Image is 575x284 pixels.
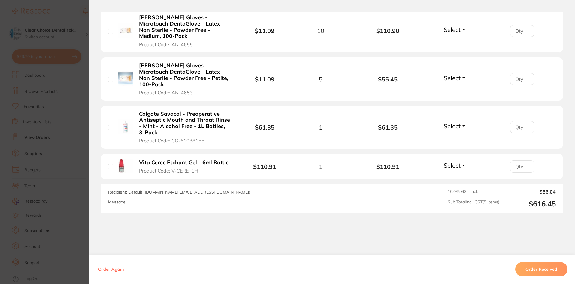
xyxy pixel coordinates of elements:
span: Select [444,162,461,169]
span: Select [444,26,461,33]
input: Qty [510,121,534,133]
img: Ansell Gloves - Microtouch DentaGlove - Latex - Non Sterile - Powder Free - Medium, 100-Pack [118,23,133,38]
span: Recipient: Default ( [DOMAIN_NAME][EMAIL_ADDRESS][DOMAIN_NAME] ) [108,189,250,195]
button: Vita Cerec Etchant Gel - 6ml Bottle Product Code: V-CERETCH [137,159,234,174]
b: $11.09 [255,27,274,35]
b: $110.91 [253,163,276,170]
button: Order Received [515,262,567,276]
b: $61.35 [255,124,274,131]
b: [PERSON_NAME] Gloves - Microtouch DentaGlove - Latex - Non Sterile - Powder Free - Medium, 100-Pack [139,14,232,39]
b: $55.45 [354,76,422,83]
span: 1 [319,124,322,131]
b: $110.90 [354,27,422,34]
span: 5 [319,76,322,83]
button: Colgate Savacol - Preoperative Antiseptic Mouth and Throat Rinse - Mint - Alcohol Free - 1L Bottl... [137,111,234,144]
b: $110.91 [354,163,422,170]
b: $61.35 [354,124,422,131]
button: Select [442,74,468,82]
span: 1 [319,163,322,170]
span: Select [444,74,461,82]
b: Vita Cerec Etchant Gel - 6ml Bottle [139,160,229,166]
span: 10.0 % GST Incl. [448,189,499,194]
span: Product Code: AN-4653 [139,90,193,95]
img: Colgate Savacol - Preoperative Antiseptic Mouth and Throat Rinse - Mint - Alcohol Free - 1L Bottl... [118,119,133,134]
img: Vita Cerec Etchant Gel - 6ml Bottle [118,159,133,173]
span: Select [444,122,461,130]
span: Product Code: CG-61038155 [139,138,204,143]
button: Order Again [96,267,126,272]
b: [PERSON_NAME] Gloves - Microtouch DentaGlove - Latex - Non Sterile - Powder Free - Petite, 100-Pack [139,63,232,87]
span: Product Code: V-CERETCH [139,168,198,173]
img: Ansell Gloves - Microtouch DentaGlove - Latex - Non Sterile - Powder Free - Petite, 100-Pack [118,71,133,86]
button: [PERSON_NAME] Gloves - Microtouch DentaGlove - Latex - Non Sterile - Powder Free - Petite, 100-Pa... [137,62,234,96]
input: Qty [510,73,534,85]
label: Message: [108,200,126,205]
output: $56.04 [504,189,556,194]
b: $11.09 [255,75,274,83]
span: 10 [317,27,324,34]
output: $616.45 [504,200,556,208]
input: Qty [510,160,534,173]
button: Select [442,26,468,33]
span: Sub Total Incl. GST ( 5 Items) [448,200,499,208]
button: Select [442,162,468,169]
input: Qty [510,25,534,37]
b: Colgate Savacol - Preoperative Antiseptic Mouth and Throat Rinse - Mint - Alcohol Free - 1L Bottl... [139,111,232,136]
button: [PERSON_NAME] Gloves - Microtouch DentaGlove - Latex - Non Sterile - Powder Free - Medium, 100-Pa... [137,14,234,47]
span: Product Code: AN-4655 [139,42,193,47]
button: Select [442,122,468,130]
